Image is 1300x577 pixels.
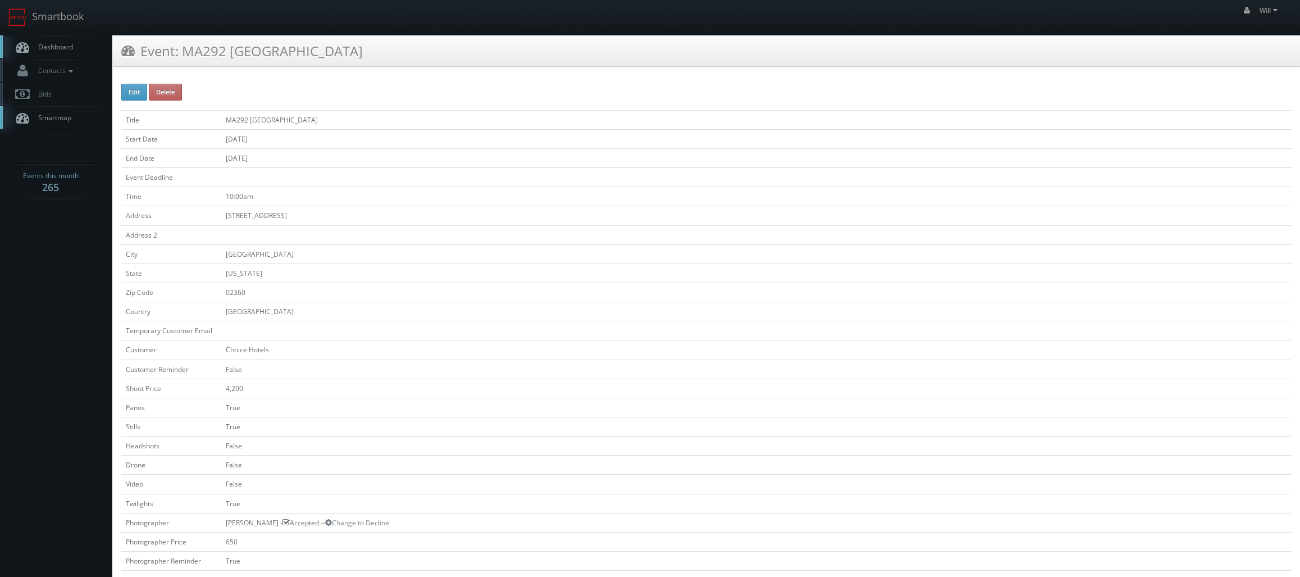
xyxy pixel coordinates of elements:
[221,148,1292,167] td: [DATE]
[221,263,1292,283] td: [US_STATE]
[149,84,182,101] button: Delete
[221,532,1292,551] td: 650
[221,379,1292,398] td: 4,200
[221,302,1292,321] td: [GEOGRAPHIC_DATA]
[221,187,1292,206] td: 10:00am
[121,283,221,302] td: Zip Code
[221,551,1292,570] td: True
[121,206,221,225] td: Address
[121,532,221,551] td: Photographer Price
[23,170,79,181] span: Events this month
[221,475,1292,494] td: False
[121,551,221,570] td: Photographer Reminder
[221,110,1292,129] td: MA292 [GEOGRAPHIC_DATA]
[121,225,221,244] td: Address 2
[33,113,71,122] span: Smartmap
[121,437,221,456] td: Headshots
[121,494,221,513] td: Twilights
[121,110,221,129] td: Title
[121,302,221,321] td: Country
[221,244,1292,263] td: [GEOGRAPHIC_DATA]
[121,475,221,494] td: Video
[121,263,221,283] td: State
[1260,6,1281,15] span: Will
[121,41,363,61] h3: Event: MA292 [GEOGRAPHIC_DATA]
[121,360,221,379] td: Customer Reminder
[325,518,389,528] a: Change to Decline
[33,89,52,99] span: Bids
[121,148,221,167] td: End Date
[221,437,1292,456] td: False
[221,360,1292,379] td: False
[121,456,221,475] td: Drone
[121,340,221,360] td: Customer
[121,84,147,101] button: Edit
[221,340,1292,360] td: Choice Hotels
[221,456,1292,475] td: False
[221,283,1292,302] td: 02360
[221,494,1292,513] td: True
[8,8,26,26] img: smartbook-logo.png
[221,398,1292,417] td: True
[33,66,76,75] span: Contacts
[121,379,221,398] td: Shoot Price
[33,42,73,52] span: Dashboard
[121,513,221,532] td: Photographer
[42,180,59,194] strong: 265
[121,168,221,187] td: Event Deadline
[121,187,221,206] td: Time
[121,398,221,417] td: Panos
[221,206,1292,225] td: [STREET_ADDRESS]
[221,417,1292,436] td: True
[121,129,221,148] td: Start Date
[221,513,1292,532] td: [PERSON_NAME] - Accepted --
[121,244,221,263] td: City
[221,129,1292,148] td: [DATE]
[121,321,221,340] td: Temporary Customer Email
[121,417,221,436] td: Stills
